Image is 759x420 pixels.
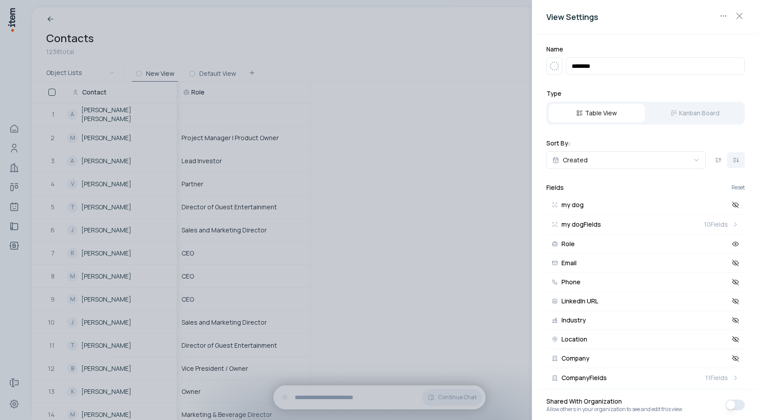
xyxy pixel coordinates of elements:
button: Reset [731,185,745,190]
button: my dog [546,196,745,215]
span: Phone [561,279,581,285]
span: Industry [561,317,586,323]
button: my dogFields10Fields [546,215,745,235]
button: Company [546,349,745,368]
button: Table View [548,103,645,123]
h2: View Settings [546,11,745,23]
span: Company Fields [561,375,607,381]
button: Email [546,254,745,273]
button: Industry [546,311,745,330]
span: Company [561,355,589,361]
span: Role [561,241,575,247]
button: Location [546,330,745,349]
span: my dog Fields [561,221,601,228]
span: LinkedIn URL [561,298,598,304]
span: Allow others in your organization to see and edit this view [546,406,682,413]
span: 11 Fields [705,373,728,382]
h2: Name [546,45,745,54]
span: Shared With Organization [546,397,682,406]
button: LinkedIn URL [546,292,745,311]
span: my dog [561,202,584,208]
span: 10 Fields [704,220,728,229]
button: Role [546,235,745,254]
span: Location [561,336,587,342]
button: CompanyFields11Fields [546,368,745,388]
h2: Sort By: [546,139,745,148]
button: Phone [546,273,745,292]
h2: Type [546,89,745,98]
span: Email [561,260,577,266]
h2: Fields [546,183,564,192]
button: View actions [716,9,731,23]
